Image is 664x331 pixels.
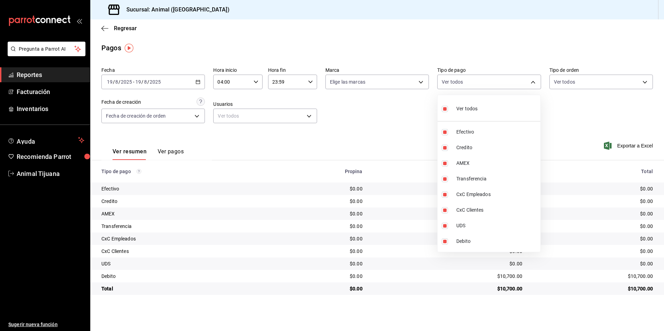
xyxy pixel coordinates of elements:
span: Transferencia [456,175,538,183]
img: Tooltip marker [125,44,133,52]
span: Ver todos [456,105,478,112]
span: Credito [456,144,538,151]
span: Debito [456,238,538,245]
span: CxC Clientes [456,206,538,214]
span: AMEX [456,160,538,167]
span: Efectivo [456,128,538,136]
span: CxC Empleados [456,191,538,198]
span: UDS [456,222,538,229]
